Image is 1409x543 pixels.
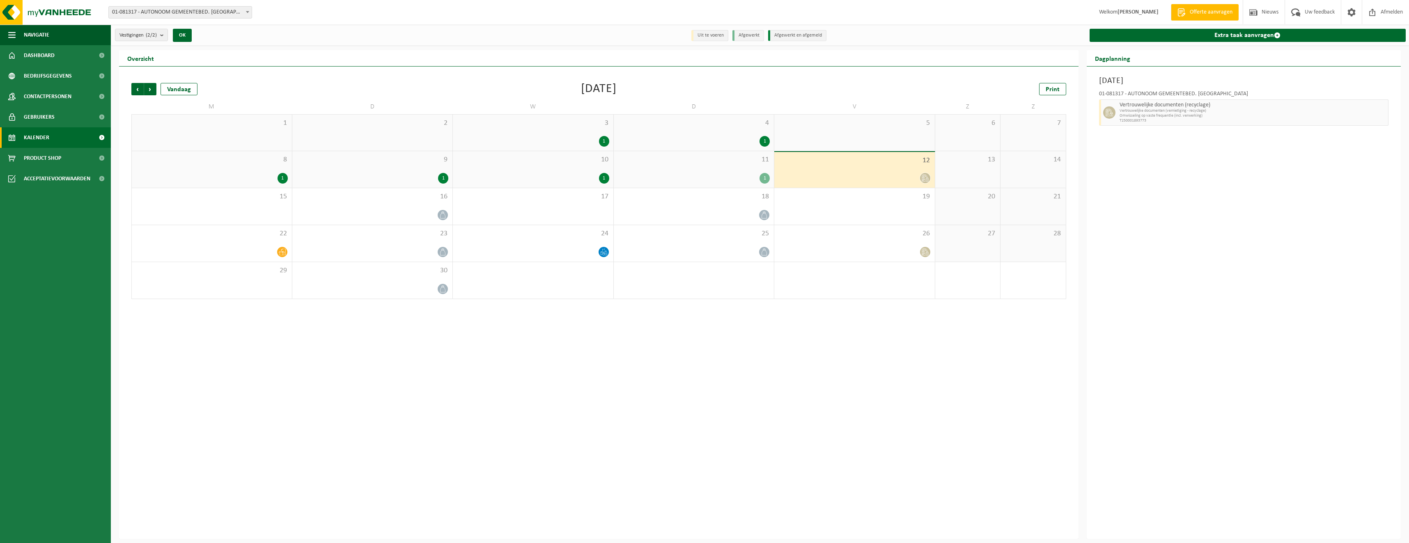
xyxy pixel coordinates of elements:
[1039,83,1066,95] a: Print
[24,107,55,127] span: Gebruikers
[599,173,609,184] div: 1
[161,83,197,95] div: Vandaag
[939,229,996,238] span: 27
[296,229,449,238] span: 23
[296,119,449,128] span: 2
[24,25,49,45] span: Navigatie
[24,86,71,107] span: Contactpersonen
[618,229,770,238] span: 25
[691,30,728,41] li: Uit te voeren
[939,155,996,164] span: 13
[136,155,288,164] span: 8
[24,168,90,189] span: Acceptatievoorwaarden
[109,7,252,18] span: 01-081317 - AUTONOOM GEMEENTEBED. OOSTKAMP - OOSTKAMP
[457,192,609,201] span: 17
[1120,118,1386,123] span: T250001893773
[1171,4,1239,21] a: Offerte aanvragen
[453,99,614,114] td: W
[732,30,764,41] li: Afgewerkt
[768,30,826,41] li: Afgewerkt en afgemeld
[115,29,168,41] button: Vestigingen(2/2)
[618,119,770,128] span: 4
[292,99,453,114] td: D
[136,266,288,275] span: 29
[136,229,288,238] span: 22
[24,127,49,148] span: Kalender
[457,119,609,128] span: 3
[774,99,935,114] td: V
[939,119,996,128] span: 6
[146,32,157,38] count: (2/2)
[173,29,192,42] button: OK
[1099,91,1389,99] div: 01-081317 - AUTONOOM GEMEENTEBED. [GEOGRAPHIC_DATA]
[778,119,931,128] span: 5
[457,155,609,164] span: 10
[131,99,292,114] td: M
[778,156,931,165] span: 12
[144,83,156,95] span: Volgende
[935,99,1001,114] td: Z
[778,192,931,201] span: 19
[1005,155,1061,164] span: 14
[136,119,288,128] span: 1
[599,136,609,147] div: 1
[278,173,288,184] div: 1
[1120,108,1386,113] span: Vertrouwelijke documenten (vernietiging - recyclage)
[296,192,449,201] span: 16
[438,173,448,184] div: 1
[778,229,931,238] span: 26
[1005,192,1061,201] span: 21
[1099,75,1389,87] h3: [DATE]
[614,99,775,114] td: D
[119,29,157,41] span: Vestigingen
[760,173,770,184] div: 1
[136,192,288,201] span: 15
[24,45,55,66] span: Dashboard
[457,229,609,238] span: 24
[1120,113,1386,118] span: Omwisseling op vaste frequentie (incl. verwerking)
[1120,102,1386,108] span: Vertrouwelijke documenten (recyclage)
[618,155,770,164] span: 11
[24,66,72,86] span: Bedrijfsgegevens
[119,50,162,66] h2: Overzicht
[131,83,144,95] span: Vorige
[1001,99,1066,114] td: Z
[1188,8,1235,16] span: Offerte aanvragen
[24,148,61,168] span: Product Shop
[618,192,770,201] span: 18
[1118,9,1159,15] strong: [PERSON_NAME]
[581,83,617,95] div: [DATE]
[1090,29,1406,42] a: Extra taak aanvragen
[1005,229,1061,238] span: 28
[108,6,252,18] span: 01-081317 - AUTONOOM GEMEENTEBED. OOSTKAMP - OOSTKAMP
[939,192,996,201] span: 20
[1005,119,1061,128] span: 7
[1046,86,1060,93] span: Print
[760,136,770,147] div: 1
[296,266,449,275] span: 30
[296,155,449,164] span: 9
[1087,50,1138,66] h2: Dagplanning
